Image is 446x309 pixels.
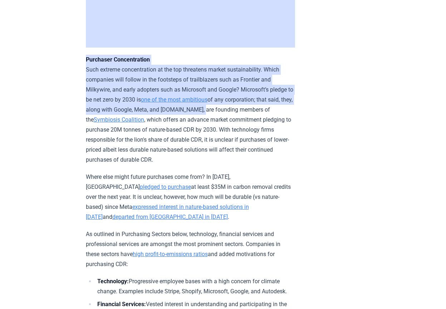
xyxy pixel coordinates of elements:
[95,276,295,296] li: Progressive employee bases with a high concern for climate change. Examples include Stripe, Shopi...
[86,56,150,63] strong: Purchaser Concentration
[97,278,129,285] strong: Technology:
[94,116,144,123] a: Symbiosis Coalition
[86,55,295,165] p: Such extreme concentration at the top threatens market sustainability. Which companies will follo...
[86,172,295,222] p: Where else might future purchases come from? In [DATE], [GEOGRAPHIC_DATA] at least $35M in carbon...
[86,229,295,269] p: As outlined in Purchasing Sectors below, technology, financial services and professional services...
[112,214,228,220] a: departed from [GEOGRAPHIC_DATA] in [DATE]
[133,251,208,257] a: high profit-to-emissions ratios
[141,96,207,103] a: one of the most ambitious
[97,301,146,308] strong: Financial Services:
[86,203,249,220] a: expressed interest in nature-based solutions in [DATE]
[140,183,191,190] a: pledged to purchase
